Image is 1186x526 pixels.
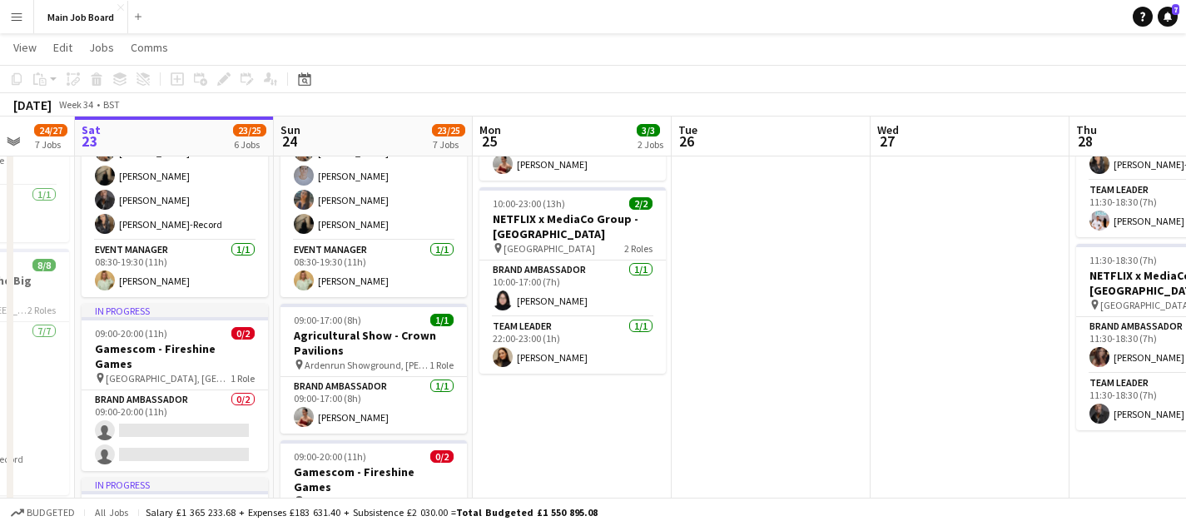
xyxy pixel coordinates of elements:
span: 1 Role [231,372,255,385]
span: 3/3 [637,124,660,136]
h3: Gamescom - Fireshine Games [280,464,467,494]
span: 09:00-17:00 (8h) [294,314,361,326]
span: Tue [678,122,697,137]
span: 23/25 [432,124,465,136]
span: View [13,40,37,55]
span: [GEOGRAPHIC_DATA], [GEOGRAPHIC_DATA] [305,495,429,508]
span: 26 [676,131,697,151]
h3: Gamescom - Fireshine Games [82,341,268,371]
a: Edit [47,37,79,58]
span: Edit [53,40,72,55]
app-job-card: 10:00-23:00 (13h)2/2NETFLIX x MediaCo Group - [GEOGRAPHIC_DATA] [GEOGRAPHIC_DATA]2 RolesBrand Amb... [479,187,666,374]
app-card-role: Event Manager1/108:30-19:30 (11h)[PERSON_NAME] [280,241,467,297]
span: 25 [477,131,501,151]
div: 7 Jobs [35,138,67,151]
span: Wed [877,122,899,137]
span: Sat [82,122,101,137]
span: 09:00-20:00 (11h) [95,327,167,340]
app-job-card: In progress08:30-19:30 (11h)8/8MORE Nutrition - The Big Festival [PERSON_NAME][STREET_ADDRESS][PE... [82,51,268,297]
span: 24/27 [34,124,67,136]
h3: NETFLIX x MediaCo Group - [GEOGRAPHIC_DATA] [479,211,666,241]
span: 24 [278,131,300,151]
button: Main Job Board [34,1,128,33]
span: 2 Roles [624,242,653,255]
div: BST [103,98,120,111]
app-card-role: Brand Ambassador0/209:00-20:00 (11h) [82,390,268,471]
span: 2 Roles [27,304,56,316]
app-card-role: Brand Ambassador1/110:00-17:00 (7h)[PERSON_NAME] [479,261,666,317]
span: Jobs [89,40,114,55]
span: 0/2 [231,327,255,340]
span: 11:30-18:30 (7h) [1089,254,1157,266]
app-job-card: 09:00-17:00 (8h)1/1Agricultural Show - Crown Pavilions Ardenrun Showground, [PERSON_NAME][STREET_... [280,304,467,434]
div: 2 Jobs [638,138,663,151]
span: Week 34 [55,98,97,111]
a: View [7,37,43,58]
app-card-role: Brand Ambassador1/109:00-17:00 (8h)[PERSON_NAME] [280,377,467,434]
span: 1 Role [429,359,454,371]
div: In progress [82,304,268,317]
span: 1/1 [430,314,454,326]
div: In progress [82,478,268,491]
span: 28 [1074,131,1097,151]
button: Budgeted [8,504,77,522]
span: 2/2 [629,197,653,210]
div: [DATE] [13,97,52,113]
span: All jobs [92,506,132,519]
span: Thu [1076,122,1097,137]
span: 23/25 [233,124,266,136]
app-card-role: Team Leader1/122:00-23:00 (1h)[PERSON_NAME] [479,317,666,374]
span: 10:00-23:00 (13h) [493,197,565,210]
span: [GEOGRAPHIC_DATA] [504,242,595,255]
span: 09:00-20:00 (11h) [294,450,366,463]
span: Comms [131,40,168,55]
span: Total Budgeted £1 550 895.08 [456,506,598,519]
span: Mon [479,122,501,137]
app-job-card: 08:30-19:30 (11h)8/8MORE Nutrition - The Big Festival [PERSON_NAME][STREET_ADDRESS][PERSON_NAME]2... [280,51,467,297]
div: 7 Jobs [433,138,464,151]
span: Sun [280,122,300,137]
span: Ardenrun Showground, [PERSON_NAME][STREET_ADDRESS] [305,359,429,371]
span: 7 [1172,4,1179,15]
a: Jobs [82,37,121,58]
span: 27 [875,131,899,151]
span: 8/8 [32,259,56,271]
div: 6 Jobs [234,138,265,151]
span: Budgeted [27,507,75,519]
a: Comms [124,37,175,58]
app-card-role: Event Manager1/108:30-19:30 (11h)[PERSON_NAME] [82,241,268,297]
span: 0/2 [430,450,454,463]
span: 23 [79,131,101,151]
a: 7 [1158,7,1178,27]
h3: Agricultural Show - Crown Pavilions [280,328,467,358]
div: Salary £1 365 233.68 + Expenses £183 631.40 + Subsistence £2 030.00 = [146,506,598,519]
span: [GEOGRAPHIC_DATA], [GEOGRAPHIC_DATA] [106,372,231,385]
span: 1 Role [429,495,454,508]
app-job-card: In progress09:00-20:00 (11h)0/2Gamescom - Fireshine Games [GEOGRAPHIC_DATA], [GEOGRAPHIC_DATA]1 R... [82,304,268,471]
